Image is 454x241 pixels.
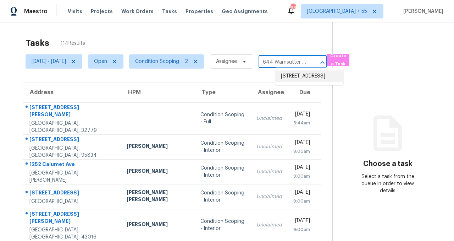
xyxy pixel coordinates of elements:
[256,115,282,122] div: Unclaimed
[288,82,321,102] th: Due
[293,226,310,233] div: 9:00am
[162,9,177,14] span: Tasks
[29,226,115,241] div: [GEOGRAPHIC_DATA], [GEOGRAPHIC_DATA], 43016
[293,111,310,119] div: [DATE]
[330,52,346,68] span: Create a Task
[200,218,245,232] div: Condition Scoping - Interior
[24,8,48,15] span: Maestro
[307,8,367,15] span: [GEOGRAPHIC_DATA] + 55
[200,165,245,179] div: Condition Scoping - Interior
[200,111,245,125] div: Condition Scoping - Full
[259,57,307,68] input: Search by address
[256,221,282,229] div: Unclaimed
[127,167,189,176] div: [PERSON_NAME]
[293,198,310,205] div: 9:00am
[26,39,49,47] h2: Tasks
[293,173,310,180] div: 9:00am
[23,82,121,102] th: Address
[293,217,310,226] div: [DATE]
[135,58,188,65] span: Condition Scoping + 2
[29,136,115,145] div: [STREET_ADDRESS]
[293,164,310,173] div: [DATE]
[251,82,288,102] th: Assignee
[360,173,415,194] div: Select a task from the queue in order to view details
[275,70,343,82] li: [STREET_ADDRESS]
[29,161,115,170] div: 1252 Calumet Ave
[186,8,213,15] span: Properties
[61,40,85,47] span: 114 Results
[29,210,115,226] div: [STREET_ADDRESS][PERSON_NAME]
[256,168,282,175] div: Unclaimed
[200,140,245,154] div: Condition Scoping - Interior
[216,58,237,65] span: Assignee
[293,189,310,198] div: [DATE]
[29,170,115,184] div: [GEOGRAPHIC_DATA][PERSON_NAME]
[200,189,245,204] div: Condition Scoping - Interior
[29,120,115,134] div: [GEOGRAPHIC_DATA], [GEOGRAPHIC_DATA], 32779
[29,104,115,120] div: [STREET_ADDRESS][PERSON_NAME]
[317,58,327,68] button: Close
[68,8,82,15] span: Visits
[293,119,310,127] div: 5:44am
[400,8,443,15] span: [PERSON_NAME]
[91,8,113,15] span: Projects
[121,8,154,15] span: Work Orders
[327,54,349,66] button: Create a Task
[363,160,413,167] h3: Choose a task
[293,148,310,155] div: 9:00am
[127,221,189,230] div: [PERSON_NAME]
[256,193,282,200] div: Unclaimed
[293,139,310,148] div: [DATE]
[290,4,295,11] div: 684
[32,58,66,65] span: [DATE] - [DATE]
[121,82,195,102] th: HPM
[127,143,189,151] div: [PERSON_NAME]
[29,189,115,198] div: [STREET_ADDRESS]
[195,82,251,102] th: Type
[222,8,268,15] span: Geo Assignments
[29,198,115,205] div: [GEOGRAPHIC_DATA]
[94,58,107,65] span: Open
[256,143,282,150] div: Unclaimed
[29,145,115,159] div: [GEOGRAPHIC_DATA], [GEOGRAPHIC_DATA], 95834
[127,189,189,205] div: [PERSON_NAME] [PERSON_NAME]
